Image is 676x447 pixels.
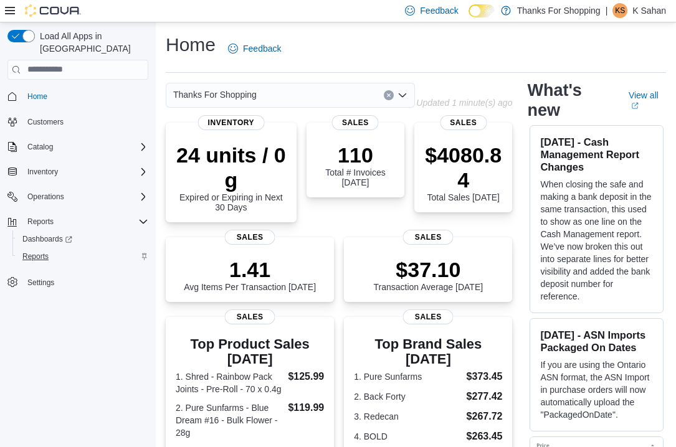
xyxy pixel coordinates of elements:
div: Total Sales [DATE] [424,143,502,202]
button: Clear input [384,90,394,100]
span: Feedback [243,42,281,55]
span: Customers [27,117,64,127]
span: Reports [17,249,148,264]
a: Customers [22,115,69,129]
button: Operations [22,189,69,204]
h3: Top Brand Sales [DATE] [354,337,502,367]
img: Cova [25,4,81,17]
button: Inventory [2,163,153,181]
span: KS [615,3,625,18]
a: Dashboards [12,230,153,248]
button: Reports [2,213,153,230]
div: Avg Items Per Transaction [DATE] [184,257,316,292]
span: Sales [440,115,487,130]
div: Expired or Expiring in Next 30 Days [176,143,287,212]
p: If you are using the Ontario ASN format, the ASN Import in purchase orders will now automatically... [540,359,653,421]
span: Reports [27,217,54,227]
button: Reports [12,248,153,265]
dt: 4. BOLD [354,430,461,443]
span: Sales [225,230,275,245]
h3: [DATE] - ASN Imports Packaged On Dates [540,329,653,354]
span: Dark Mode [469,17,469,18]
h2: What's new [527,80,613,120]
p: $37.10 [374,257,483,282]
dd: $277.42 [467,389,503,404]
h3: Top Product Sales [DATE] [176,337,324,367]
span: Settings [22,274,148,289]
a: Home [22,89,52,104]
span: Feedback [420,4,458,17]
button: Catalog [22,139,58,154]
span: Catalog [27,142,53,152]
button: Open list of options [398,90,407,100]
button: Customers [2,113,153,131]
h1: Home [166,32,216,57]
p: When closing the safe and making a bank deposit in the same transaction, this used to show as one... [540,178,653,303]
p: Updated 1 minute(s) ago [416,98,512,108]
span: Home [22,88,148,104]
a: Reports [17,249,54,264]
span: Operations [22,189,148,204]
span: Sales [403,309,454,324]
dt: 3. Redecan [354,410,461,423]
dd: $263.45 [467,429,503,444]
a: Settings [22,275,59,290]
span: Sales [332,115,379,130]
dt: 1. Pure Sunfarms [354,370,461,383]
span: Thanks For Shopping [173,87,257,102]
p: 24 units / 0 g [176,143,287,192]
dt: 1. Shred - Rainbow Pack Joints - Pre-Roll - 70 x 0.4g [176,370,283,395]
nav: Complex example [7,82,148,324]
p: 110 [317,143,394,167]
div: K Sahan [612,3,627,18]
dd: $267.72 [467,409,503,424]
a: Dashboards [17,232,77,247]
span: Inventory [198,115,265,130]
button: Inventory [22,164,63,179]
dt: 2. Back Forty [354,390,461,403]
p: Thanks For Shopping [517,3,601,18]
span: Settings [27,278,54,288]
span: Dashboards [22,234,72,244]
span: Catalog [22,139,148,154]
span: Dashboards [17,232,148,247]
span: Home [27,92,47,101]
span: Sales [225,309,275,324]
button: Reports [22,214,59,229]
span: Reports [22,252,49,261]
a: Feedback [223,36,286,61]
dd: $125.99 [288,369,324,384]
a: View allExternal link [629,90,666,110]
p: 1.41 [184,257,316,282]
h3: [DATE] - Cash Management Report Changes [540,136,653,173]
button: Operations [2,188,153,205]
button: Settings [2,273,153,291]
p: $4080.84 [424,143,502,192]
button: Home [2,87,153,105]
button: Catalog [2,138,153,156]
dd: $119.99 [288,400,324,415]
input: Dark Mode [469,4,495,17]
p: | [606,3,608,18]
dt: 2. Pure Sunfarms - Blue Dream #16 - Bulk Flower - 28g [176,402,283,439]
span: Sales [403,230,454,245]
p: K Sahan [632,3,666,18]
span: Inventory [27,167,58,177]
div: Total # Invoices [DATE] [317,143,394,187]
div: Transaction Average [DATE] [374,257,483,292]
dd: $373.45 [467,369,503,384]
span: Reports [22,214,148,229]
span: Customers [22,114,148,129]
svg: External link [631,102,639,110]
span: Operations [27,192,64,202]
span: Inventory [22,164,148,179]
span: Load All Apps in [GEOGRAPHIC_DATA] [35,30,148,55]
